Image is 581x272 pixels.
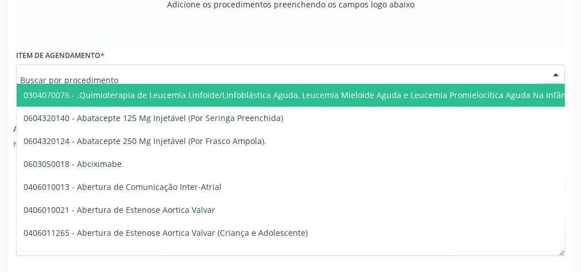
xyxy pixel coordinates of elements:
h6: Anexos adicionados [13,125,117,134]
p: Nenhum anexo disponível. [13,138,117,150]
span: 0406010013 - Abertura de Comunicação Inter-Atrial [24,181,222,192]
label: Item de agendamento [16,47,104,65]
input: Buscar por procedimento [20,68,541,91]
span: 0603050018 - Abciximabe [24,158,122,169]
span: 0604320140 - Abatacepte 125 Mg Injetável (Por Seringa Preenchida) [24,112,283,123]
span: 0406011265 - Abertura de Estenose Aortica Valvar (Criança e Adolescente) [24,227,308,238]
span: 0604320124 - Abatacepte 250 Mg Injetável (Por Frasco Ampola). [24,135,266,146]
span: 0406010030 - Abertura de Estenose Pulmonar Valvar [24,250,226,261]
span: 0406010021 - Abertura de Estenose Aortica Valvar [24,204,215,215]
